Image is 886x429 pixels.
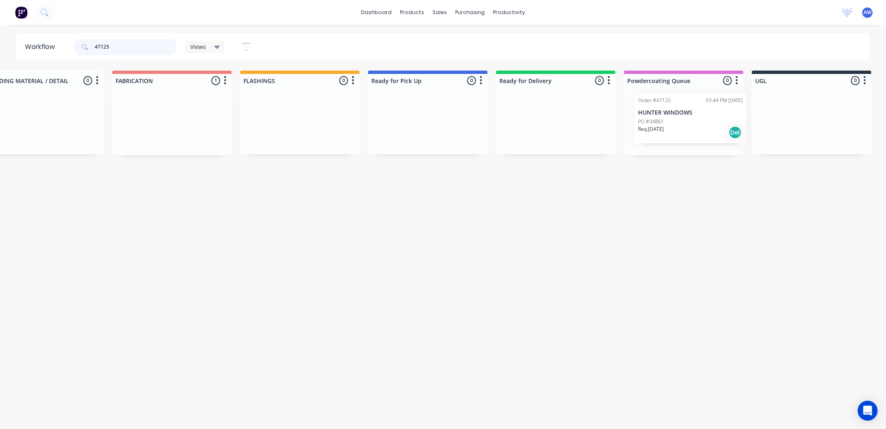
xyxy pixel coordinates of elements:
span: AW [864,9,871,16]
div: productivity [489,6,529,19]
div: sales [428,6,451,19]
div: products [396,6,428,19]
span: Views [190,42,206,51]
a: dashboard [357,6,396,19]
div: Open Intercom Messenger [858,401,878,421]
input: Search for orders... [95,39,177,55]
div: purchasing [451,6,489,19]
div: Workflow [25,42,59,52]
img: Factory [15,6,27,19]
